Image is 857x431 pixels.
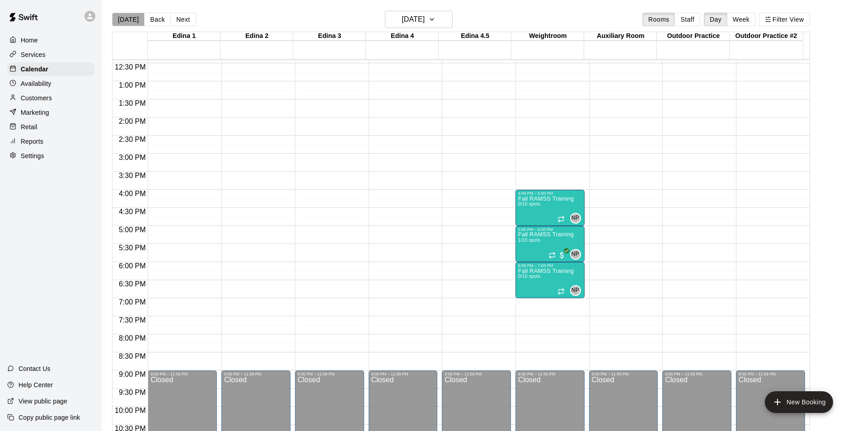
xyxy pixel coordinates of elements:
[518,201,540,206] span: 0/10 spots filled
[117,81,148,89] span: 1:00 PM
[112,63,148,71] span: 12:30 PM
[112,13,145,26] button: [DATE]
[518,191,582,196] div: 4:00 PM – 5:00 PM
[704,13,727,26] button: Day
[511,32,584,41] div: Weightroom
[117,99,148,107] span: 1:30 PM
[7,33,94,47] a: Home
[518,263,582,268] div: 6:00 PM – 7:00 PM
[7,120,94,134] a: Retail
[170,13,196,26] button: Next
[21,36,38,45] p: Home
[19,380,53,389] p: Help Center
[366,32,439,41] div: Edina 4
[7,135,94,148] a: Reports
[518,238,540,243] span: 1/10 spots filled
[7,91,94,105] a: Customers
[21,50,46,59] p: Services
[117,389,148,396] span: 9:30 PM
[515,226,585,262] div: 5:00 PM – 6:00 PM: Fall RAMSS Training
[574,285,581,296] span: Nick Pinkelman
[117,370,148,378] span: 9:00 PM
[515,262,585,298] div: 6:00 PM – 7:00 PM: Fall RAMSS Training
[759,13,810,26] button: Filter View
[570,249,581,260] div: Nick Pinkelman
[570,285,581,296] div: Nick Pinkelman
[439,32,511,41] div: Edina 4.5
[117,298,148,306] span: 7:00 PM
[21,137,43,146] p: Reports
[117,280,148,288] span: 6:30 PM
[117,136,148,143] span: 2:30 PM
[571,286,579,295] span: NP
[730,32,802,41] div: Outdoor Practice #2
[117,208,148,215] span: 4:30 PM
[7,77,94,90] a: Availability
[518,372,582,376] div: 9:00 PM – 11:59 PM
[739,372,802,376] div: 9:00 PM – 11:59 PM
[19,364,51,373] p: Contact Us
[665,372,729,376] div: 9:00 PM – 11:59 PM
[385,11,453,28] button: [DATE]
[402,13,425,26] h6: [DATE]
[657,32,730,41] div: Outdoor Practice
[548,252,556,259] span: Recurring event
[293,32,366,41] div: Edina 3
[150,372,214,376] div: 9:00 PM – 11:59 PM
[117,334,148,342] span: 8:00 PM
[518,274,540,279] span: 0/10 spots filled
[21,108,49,117] p: Marketing
[21,122,37,131] p: Retail
[7,149,94,163] a: Settings
[7,48,94,61] a: Services
[224,372,288,376] div: 9:00 PM – 11:59 PM
[518,227,582,232] div: 5:00 PM – 6:00 PM
[570,213,581,224] div: Nick Pinkelman
[117,172,148,179] span: 3:30 PM
[557,215,565,223] span: Recurring event
[21,79,52,88] p: Availability
[117,226,148,234] span: 5:00 PM
[445,372,508,376] div: 9:00 PM – 11:59 PM
[584,32,657,41] div: Auxiliary Room
[117,262,148,270] span: 6:00 PM
[21,65,48,74] p: Calendar
[574,213,581,224] span: Nick Pinkelman
[674,13,700,26] button: Staff
[592,372,656,376] div: 9:00 PM – 11:59 PM
[19,413,80,422] p: Copy public page link
[571,214,579,223] span: NP
[117,117,148,125] span: 2:00 PM
[727,13,755,26] button: Week
[574,249,581,260] span: Nick Pinkelman
[765,391,833,413] button: add
[148,32,220,41] div: Edina 1
[117,244,148,252] span: 5:30 PM
[117,154,148,161] span: 3:00 PM
[21,151,44,160] p: Settings
[557,251,567,260] span: All customers have paid
[642,13,675,26] button: Rooms
[117,190,148,197] span: 4:00 PM
[117,316,148,324] span: 7:30 PM
[515,190,585,226] div: 4:00 PM – 5:00 PM: Fall RAMSS Training
[220,32,293,41] div: Edina 2
[571,250,579,259] span: NP
[7,106,94,119] a: Marketing
[7,62,94,76] a: Calendar
[19,397,67,406] p: View public page
[144,13,171,26] button: Back
[21,94,52,103] p: Customers
[371,372,435,376] div: 9:00 PM – 11:59 PM
[557,288,565,295] span: Recurring event
[117,352,148,360] span: 8:30 PM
